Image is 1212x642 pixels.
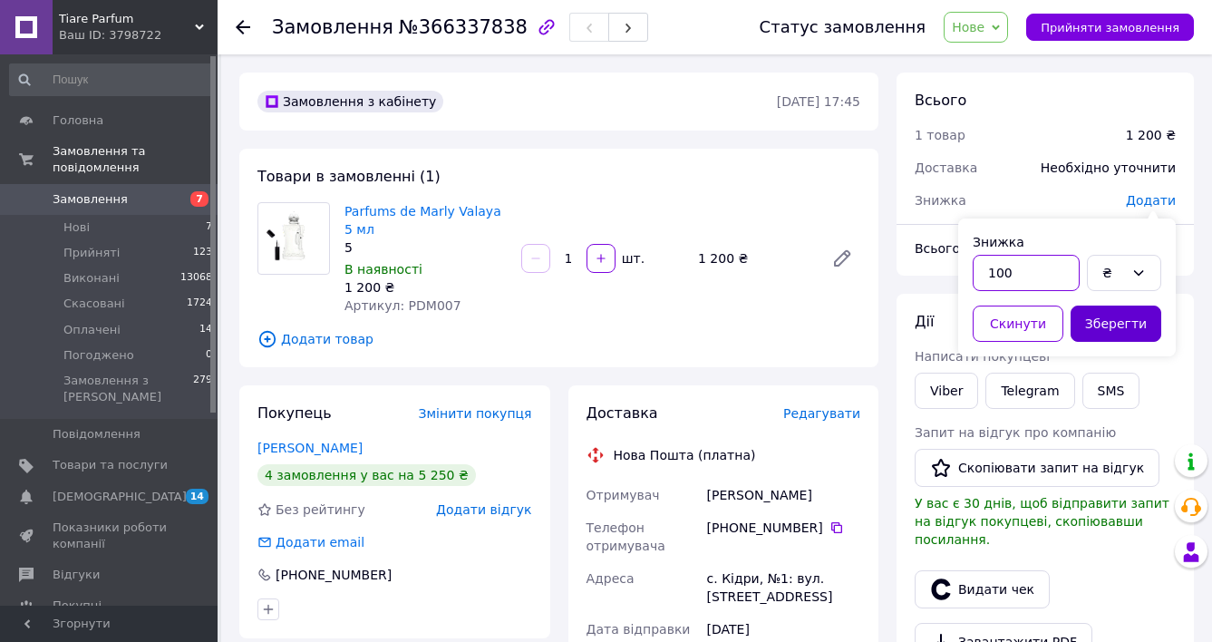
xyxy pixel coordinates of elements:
[915,92,966,109] span: Всього
[707,519,860,537] div: [PHONE_NUMBER]
[257,464,476,486] div: 4 замовлення у вас на 5 250 ₴
[53,489,187,505] span: [DEMOGRAPHIC_DATA]
[180,270,212,287] span: 13068
[1030,148,1187,188] div: Необхідно уточнити
[1126,126,1176,144] div: 1 200 ₴
[53,567,100,583] span: Відгуки
[206,219,212,236] span: 7
[258,203,329,274] img: Parfums de Marly Valaya 5 мл
[973,306,1063,342] button: Скинути
[257,404,332,422] span: Покупець
[63,322,121,338] span: Оплачені
[257,441,363,455] a: [PERSON_NAME]
[760,18,926,36] div: Статус замовлення
[973,255,1080,291] input: 0
[915,349,1050,364] span: Написати покупцеві
[587,404,658,422] span: Доставка
[703,562,864,613] div: с. Кідри, №1: вул. [STREET_ADDRESS]
[1082,373,1140,409] button: SMS
[436,502,531,517] span: Додати відгук
[419,406,532,421] span: Змінити покупця
[915,425,1116,440] span: Запит на відгук про компанію
[915,193,966,208] span: Знижка
[703,479,864,511] div: [PERSON_NAME]
[783,406,860,421] span: Редагувати
[274,566,393,584] div: [PHONE_NUMBER]
[777,94,860,109] time: [DATE] 17:45
[63,296,125,312] span: Скасовані
[344,298,461,313] span: Артикул: PDM007
[973,233,1161,251] div: Знижка
[1102,263,1124,283] div: ₴
[915,160,977,175] span: Доставка
[63,270,120,287] span: Виконані
[587,622,691,637] span: Дата відправки
[193,245,212,261] span: 123
[691,246,817,271] div: 1 200 ₴
[257,91,443,112] div: Замовлення з кабінету
[257,329,860,349] span: Додати товар
[256,533,366,551] div: Додати email
[1071,306,1161,342] button: Зберегти
[53,112,103,129] span: Головна
[915,449,1159,487] button: Скопіювати запит на відгук
[587,571,635,586] span: Адреса
[1026,14,1194,41] button: Прийняти замовлення
[344,278,507,297] div: 1 200 ₴
[206,347,212,364] span: 0
[63,219,90,236] span: Нові
[399,16,528,38] span: №366337838
[344,204,501,237] a: Parfums de Marly Valaya 5 мл
[186,489,208,504] span: 14
[985,373,1074,409] a: Telegram
[587,488,660,502] span: Отримувач
[915,496,1169,547] span: У вас є 30 днів, щоб відправити запит на відгук покупцеві, скопіювавши посилання.
[257,168,441,185] span: Товари в замовленні (1)
[344,262,422,277] span: В наявності
[63,373,193,405] span: Замовлення з [PERSON_NAME]
[915,128,965,142] span: 1 товар
[824,240,860,277] a: Редагувати
[915,241,1032,256] span: Всього до сплати
[617,249,646,267] div: шт.
[915,313,934,330] span: Дії
[187,296,212,312] span: 1724
[587,520,665,553] span: Телефон отримувача
[9,63,214,96] input: Пошук
[53,426,141,443] span: Повідомлення
[63,245,120,261] span: Прийняті
[59,11,195,27] span: Tiare Parfum
[274,533,366,551] div: Додати email
[59,27,218,44] div: Ваш ID: 3798722
[344,238,507,257] div: 5
[276,502,365,517] span: Без рейтингу
[53,457,168,473] span: Товари та послуги
[609,446,761,464] div: Нова Пошта (платна)
[952,20,984,34] span: Нове
[272,16,393,38] span: Замовлення
[53,598,102,614] span: Покупці
[1041,21,1179,34] span: Прийняти замовлення
[193,373,212,405] span: 279
[1126,193,1176,208] span: Додати
[915,373,978,409] a: Viber
[53,520,168,552] span: Показники роботи компанії
[63,347,134,364] span: Погоджено
[190,191,208,207] span: 7
[236,18,250,36] div: Повернутися назад
[53,143,218,176] span: Замовлення та повідомлення
[915,570,1050,608] button: Видати чек
[53,191,128,208] span: Замовлення
[199,322,212,338] span: 14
